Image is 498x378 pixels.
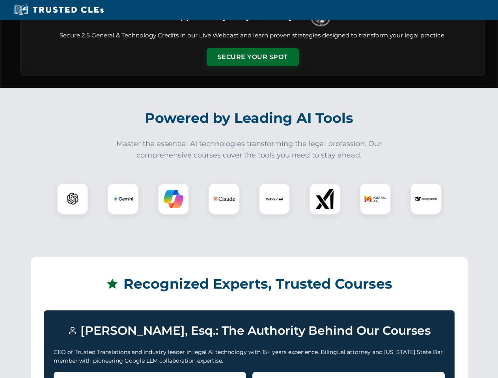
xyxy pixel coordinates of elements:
[61,187,84,210] img: ChatGPT Logo
[54,320,445,341] h3: [PERSON_NAME], Esq.: The Authority Behind Our Courses
[415,188,437,210] img: DeepSeek Logo
[309,183,341,215] div: xAI
[31,104,468,132] h2: Powered by Leading AI Tools
[57,183,88,215] div: ChatGPT
[208,183,240,215] div: Claude
[213,188,235,210] img: Claude Logo
[44,270,455,298] h2: Recognized Experts, Trusted Courses
[12,4,106,16] img: Trusted CLEs
[364,188,386,210] img: Mistral AI Logo
[30,31,475,40] p: Secure 2.5 General & Technology Credits in our Live Webcast and learn proven strategies designed ...
[107,183,139,215] div: Gemini
[265,189,284,209] img: CoCounsel Logo
[207,48,299,66] button: Secure Your Spot
[360,183,391,215] div: Mistral AI
[410,183,442,215] div: DeepSeek
[113,189,133,209] img: Gemini Logo
[315,189,335,209] img: xAI Logo
[164,189,183,209] img: Copilot Logo
[158,183,189,215] div: Copilot
[54,348,445,365] p: CEO of Trusted Translations and industry leader in legal AI technology with 15+ years experience....
[111,138,387,161] p: Master the essential AI technologies transforming the legal profession. Our comprehensive courses...
[259,183,290,215] div: CoCounsel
